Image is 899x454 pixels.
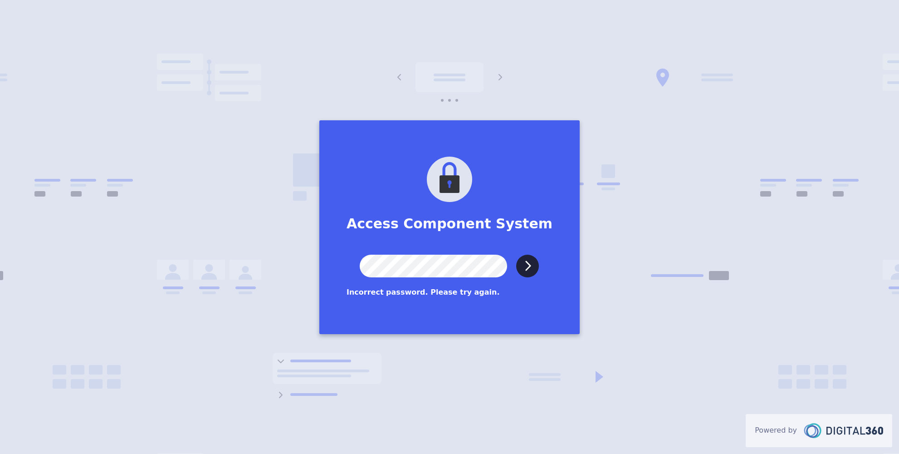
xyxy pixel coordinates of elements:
[746,414,892,447] a: Powered by
[755,425,797,436] div: Powered by
[516,255,539,277] input: Submit
[347,157,552,277] form: Email Form
[347,287,552,298] div: Incorrect password. Please try again.
[347,216,552,232] h2: Access Component System
[347,287,552,298] div: Email Form failure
